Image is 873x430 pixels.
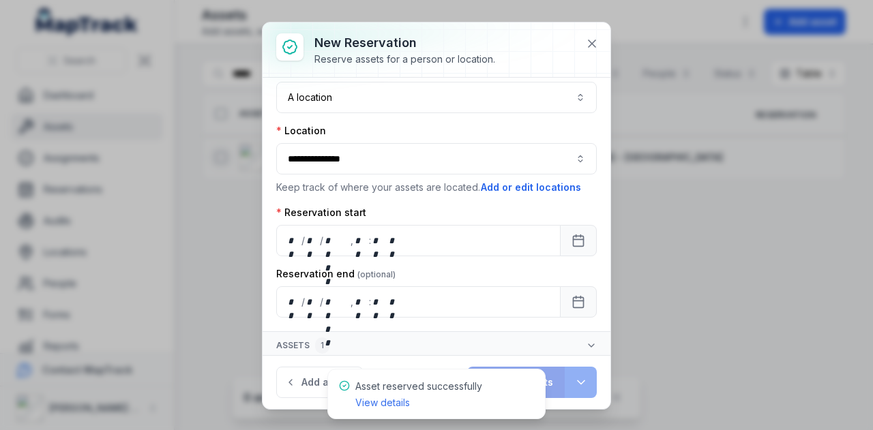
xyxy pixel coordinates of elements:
div: month, [306,234,320,247]
label: Location [276,124,326,138]
div: : [369,295,372,309]
div: 1 [315,337,329,354]
div: am/pm, [389,295,404,309]
button: Calendar [560,286,597,318]
div: am/pm, [389,234,404,247]
div: / [301,295,306,309]
button: Add assets [276,367,364,398]
div: hour, [355,234,368,247]
div: day, [288,234,301,247]
div: day, [288,295,301,309]
p: Keep track of where your assets are located. [276,180,597,195]
label: Reservation end [276,267,396,281]
span: Assets [276,337,329,354]
div: / [320,234,325,247]
div: month, [306,295,320,309]
div: year, [325,295,351,309]
button: A location [276,82,597,113]
div: hour, [355,295,368,309]
h3: New reservation [314,33,495,52]
div: minute, [372,234,386,247]
div: : [369,234,372,247]
div: year, [325,234,351,247]
span: Asset reserved successfully [355,380,482,408]
label: Reservation start [276,206,366,219]
button: Cancel [404,367,462,398]
div: / [320,295,325,309]
div: / [301,234,306,247]
div: Reserve assets for a person or location. [314,52,495,66]
button: Calendar [560,225,597,256]
button: Add or edit locations [480,180,582,195]
div: , [351,295,355,309]
div: minute, [372,295,386,309]
a: View details [355,396,410,410]
div: , [351,234,355,247]
button: Assets1 [263,332,610,359]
